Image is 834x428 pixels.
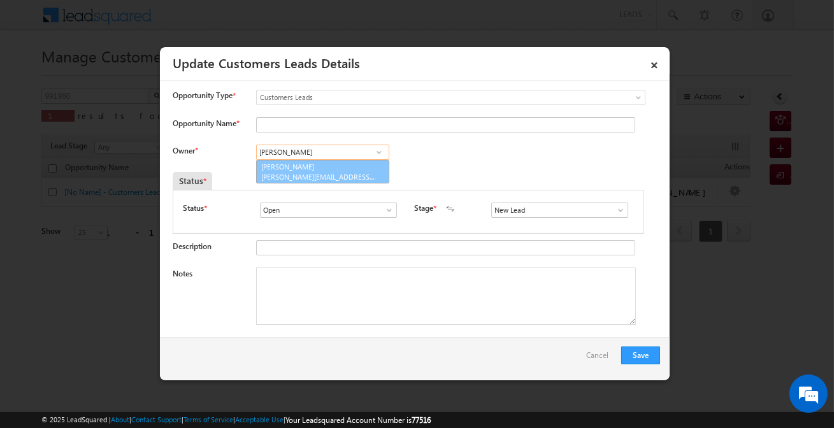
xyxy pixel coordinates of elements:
[22,67,54,83] img: d_60004797649_company_0_60004797649
[586,346,615,371] a: Cancel
[235,415,284,424] a: Acceptable Use
[256,160,389,184] a: [PERSON_NAME]
[173,241,212,251] label: Description
[371,146,387,159] a: Show All Items
[414,203,433,214] label: Stage
[621,346,660,364] button: Save
[131,415,182,424] a: Contact Support
[173,172,212,190] div: Status
[378,204,394,217] a: Show All Items
[412,415,431,425] span: 77516
[183,203,204,214] label: Status
[111,415,129,424] a: About
[173,118,239,128] label: Opportunity Name
[66,67,214,83] div: Chat with us now
[643,52,665,74] a: ×
[173,90,233,101] span: Opportunity Type
[256,90,645,105] a: Customers Leads
[173,334,231,351] em: Start Chat
[609,204,625,217] a: Show All Items
[209,6,240,37] div: Minimize live chat window
[173,146,198,155] label: Owner
[183,415,233,424] a: Terms of Service
[41,414,431,426] span: © 2025 LeadSquared | | | | |
[17,118,233,323] textarea: Type your message and hit 'Enter'
[257,92,593,103] span: Customers Leads
[491,203,628,218] input: Type to Search
[261,172,376,182] span: [PERSON_NAME][EMAIL_ADDRESS][DOMAIN_NAME]
[285,415,431,425] span: Your Leadsquared Account Number is
[173,269,192,278] label: Notes
[260,203,397,218] input: Type to Search
[173,53,360,71] a: Update Customers Leads Details
[256,145,389,160] input: Type to Search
